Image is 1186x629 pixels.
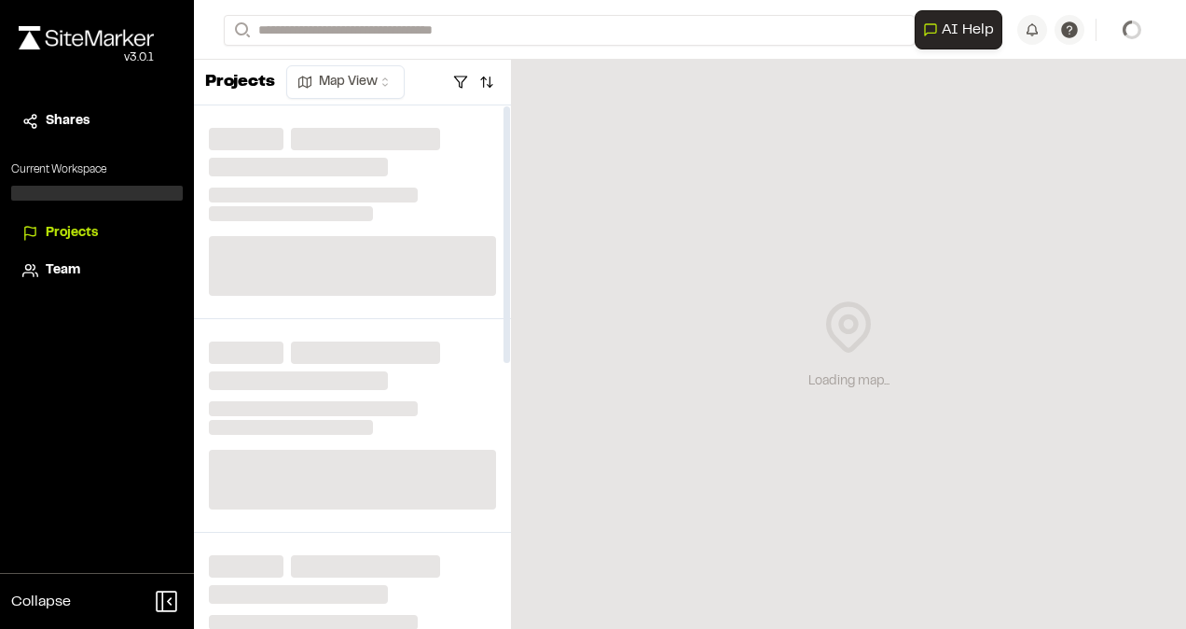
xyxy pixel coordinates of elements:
[46,260,80,281] span: Team
[22,111,172,132] a: Shares
[22,223,172,244] a: Projects
[46,111,90,132] span: Shares
[19,26,154,49] img: rebrand.png
[11,161,183,178] p: Current Workspace
[19,49,154,66] div: Oh geez...please don't...
[46,223,98,244] span: Projects
[205,70,275,95] p: Projects
[942,19,994,41] span: AI Help
[22,260,172,281] a: Team
[224,15,257,46] button: Search
[808,371,889,392] div: Loading map...
[915,10,1002,49] button: Open AI Assistant
[915,10,1010,49] div: Open AI Assistant
[11,591,71,613] span: Collapse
